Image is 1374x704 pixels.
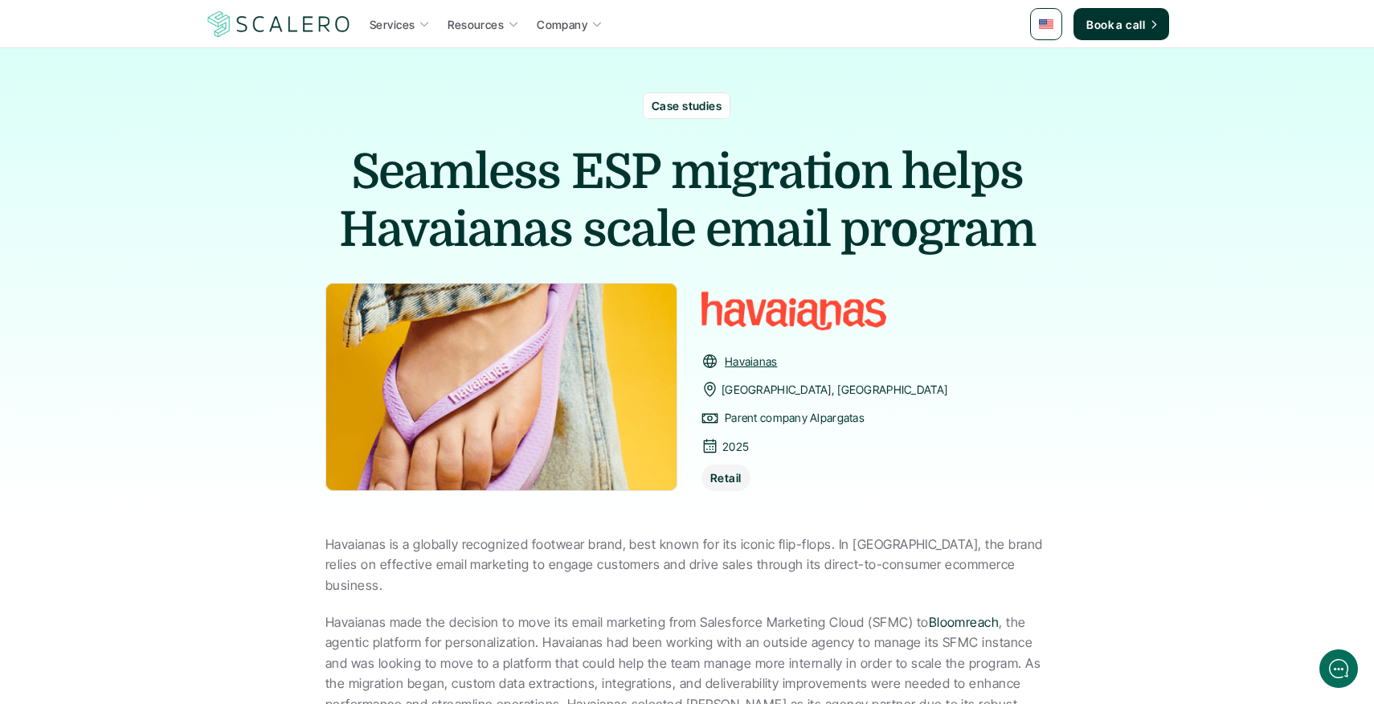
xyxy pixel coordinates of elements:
span: migration [671,143,891,201]
span: Seamless [351,143,561,201]
a: Book a call [1073,8,1169,40]
img: Scalero company logo [205,9,353,39]
span: New conversation [104,114,193,127]
p: Parent company Alpargatas [725,407,865,428]
iframe: gist-messenger-bubble-iframe [1319,649,1358,688]
span: ESP [571,143,660,201]
p: 2025 [722,436,749,456]
a: Bloomreach [929,614,1000,630]
span: Havaianas [339,201,572,259]
span: helps [902,143,1023,201]
p: Services [370,16,415,33]
span: program [840,201,1035,259]
p: Retail [710,469,742,486]
p: Case studies [652,97,722,114]
p: Resources [448,16,504,33]
a: Havaianas [725,354,778,368]
p: Book a call [1086,16,1145,33]
span: We run on Gist [134,562,203,572]
span: email [705,201,830,259]
p: [GEOGRAPHIC_DATA], [GEOGRAPHIC_DATA] [722,379,947,399]
span: scale [583,201,695,259]
p: Havaianas is a globally recognized footwear brand, best known for its iconic flip-flops. In [GEOG... [325,534,1049,596]
p: Company [537,16,587,33]
a: Scalero company logo [205,10,353,39]
button: New conversation [13,104,309,137]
